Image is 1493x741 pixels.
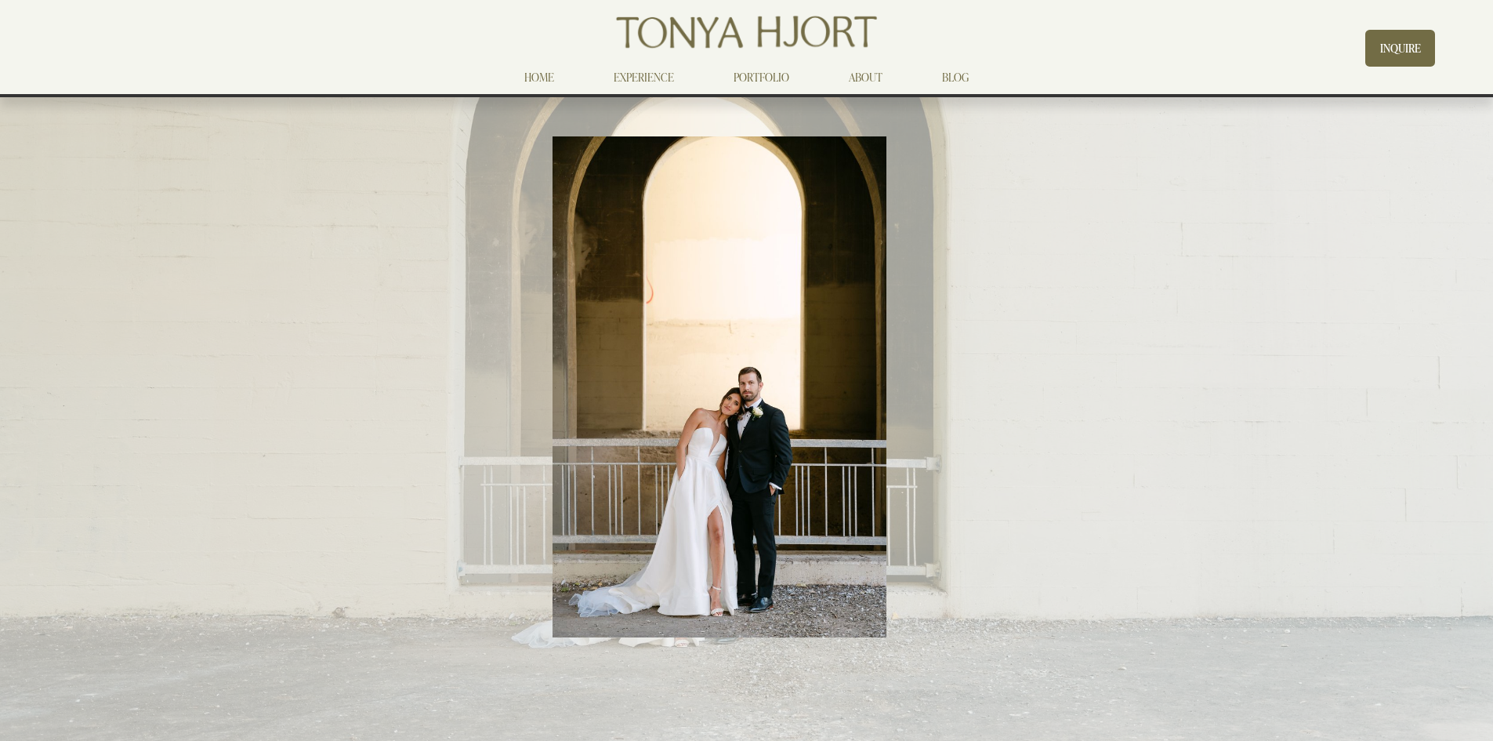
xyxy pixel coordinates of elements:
a: INQUIRE [1365,30,1434,67]
a: EXPERIENCE [614,67,674,86]
a: ABOUT [849,67,882,86]
a: HOME [524,67,554,86]
img: Tonya Hjort [613,10,880,54]
a: PORTFOLIO [734,67,789,86]
a: BLOG [942,67,969,86]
